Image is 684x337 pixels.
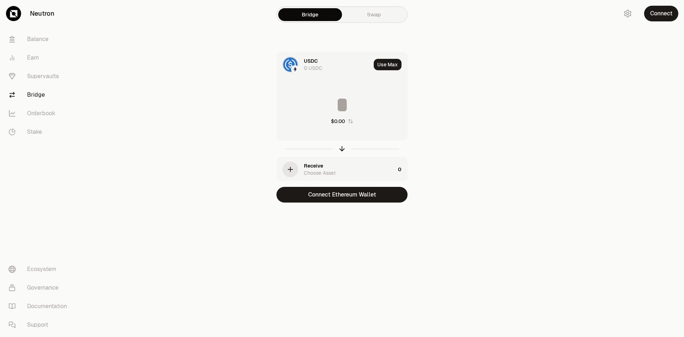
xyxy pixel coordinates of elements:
[292,66,298,72] img: Ethereum Logo
[3,123,77,141] a: Stake
[304,57,318,65] div: USDC
[3,30,77,48] a: Balance
[277,52,371,77] div: USDC LogoEthereum LogoUSDC0 USDC
[278,8,342,21] a: Bridge
[398,157,407,182] div: 0
[331,118,345,125] div: $0.00
[644,6,678,21] button: Connect
[277,157,395,182] div: ReceiveChoose Asset
[3,48,77,67] a: Earn
[304,162,323,169] div: Receive
[3,86,77,104] a: Bridge
[3,279,77,297] a: Governance
[3,260,77,279] a: Ecosystem
[331,118,353,125] button: $0.00
[304,169,336,177] div: Choose Asset
[3,67,77,86] a: Supervaults
[374,59,401,70] button: Use Max
[283,57,297,72] img: USDC Logo
[3,316,77,334] a: Support
[277,157,407,182] button: ReceiveChoose Asset0
[342,8,406,21] a: Swap
[304,65,322,72] div: 0 USDC
[3,104,77,123] a: Orderbook
[3,297,77,316] a: Documentation
[276,187,408,203] button: Connect Ethereum Wallet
